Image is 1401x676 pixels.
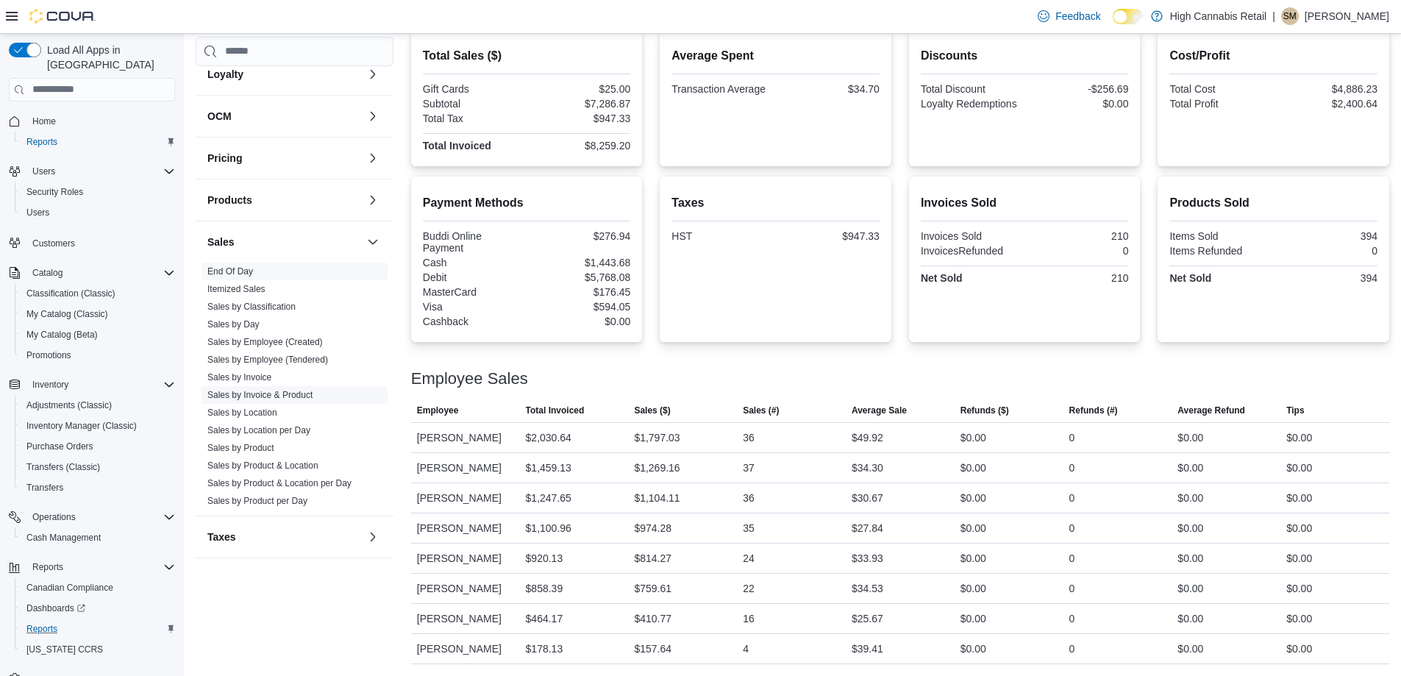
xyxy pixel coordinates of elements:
div: [PERSON_NAME] [411,423,520,452]
button: Purchase Orders [15,436,181,457]
span: Employee [417,405,459,416]
h3: OCM [207,109,232,124]
span: SM [1283,7,1297,25]
button: Pricing [207,151,361,166]
span: Transfers (Classic) [21,458,175,476]
div: $0.00 [960,640,986,658]
span: Sales by Day [207,319,260,330]
a: Transfers [21,479,69,497]
div: $2,030.64 [526,429,571,446]
div: $1,797.03 [634,429,680,446]
div: $0.00 [530,316,630,327]
span: Refunds (#) [1069,405,1118,416]
div: 394 [1277,230,1377,242]
h3: Loyalty [207,67,243,82]
div: $4,886.23 [1277,83,1377,95]
div: [PERSON_NAME] [411,574,520,603]
a: Sales by Invoice [207,372,271,383]
a: Reports [21,620,63,638]
p: [PERSON_NAME] [1305,7,1389,25]
button: Loyalty [207,67,361,82]
div: 35 [743,519,755,537]
button: Products [364,191,382,209]
span: Sales (#) [743,405,779,416]
span: Sales by Product per Day [207,495,307,507]
span: Canadian Compliance [26,582,113,594]
span: Average Refund [1177,405,1245,416]
a: Adjustments (Classic) [21,396,118,414]
div: Debit [423,271,524,283]
div: $25.67 [852,610,883,627]
button: Loyalty [364,65,382,83]
span: Itemized Sales [207,283,265,295]
button: Inventory [3,374,181,395]
div: $1,100.96 [526,519,571,537]
a: Promotions [21,346,77,364]
button: Adjustments (Classic) [15,395,181,416]
a: Customers [26,235,81,252]
div: 0 [1069,459,1075,477]
div: $0.00 [960,459,986,477]
span: Users [32,166,55,177]
button: Users [3,161,181,182]
button: Pricing [364,149,382,167]
div: Items Sold [1169,230,1270,242]
span: My Catalog (Classic) [26,308,108,320]
button: Catalog [26,264,68,282]
div: $0.00 [960,580,986,597]
div: MasterCard [423,286,524,298]
div: $0.00 [1177,610,1203,627]
a: Feedback [1032,1,1106,31]
button: Transfers [15,477,181,498]
span: Sales by Product & Location per Day [207,477,352,489]
a: Sales by Product per Day [207,496,307,506]
span: Security Roles [21,183,175,201]
button: Products [207,193,361,207]
div: Cashback [423,316,524,327]
button: Reports [3,557,181,577]
div: $0.00 [1286,580,1312,597]
div: 210 [1027,230,1128,242]
div: 22 [743,580,755,597]
div: Total Discount [921,83,1022,95]
p: | [1272,7,1275,25]
span: Promotions [21,346,175,364]
div: $49.92 [852,429,883,446]
a: Users [21,204,55,221]
a: Dashboards [21,599,91,617]
span: Transfers [26,482,63,494]
span: Reports [26,136,57,148]
span: Reports [26,623,57,635]
span: Average Sale [852,405,907,416]
span: Tips [1286,405,1304,416]
span: My Catalog (Beta) [21,326,175,344]
span: Sales by Classification [207,301,296,313]
button: Promotions [15,345,181,366]
div: Sales [196,263,393,516]
span: End Of Day [207,266,253,277]
a: Sales by Employee (Tendered) [207,355,328,365]
span: Sales by Product & Location [207,460,318,472]
div: Total Cost [1169,83,1270,95]
div: 36 [743,489,755,507]
div: $0.00 [1286,549,1312,567]
span: Dashboards [26,602,85,614]
div: 0 [1069,610,1075,627]
span: Home [32,115,56,127]
button: Taxes [207,530,361,544]
div: $0.00 [1286,640,1312,658]
span: Classification (Classic) [26,288,115,299]
div: 0 [1069,640,1075,658]
button: Cash Management [15,527,181,548]
div: -$256.69 [1027,83,1128,95]
button: Home [3,110,181,132]
a: Home [26,113,62,130]
a: Sales by Location per Day [207,425,310,435]
h3: Sales [207,235,235,249]
span: Operations [32,511,76,523]
strong: Net Sold [921,272,963,284]
p: High Cannabis Retail [1170,7,1267,25]
div: $5,768.08 [530,271,630,283]
button: OCM [364,107,382,125]
h2: Discounts [921,47,1129,65]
